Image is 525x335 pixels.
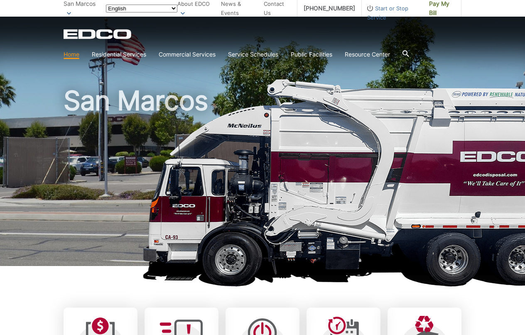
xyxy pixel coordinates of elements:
a: Service Schedules [228,50,278,59]
a: EDCD logo. Return to the homepage. [64,29,132,39]
a: Public Facilities [291,50,332,59]
a: Resource Center [345,50,390,59]
a: Residential Services [92,50,146,59]
a: Home [64,50,79,59]
select: Select a language [106,5,177,12]
h1: San Marcos [64,87,461,270]
a: Commercial Services [159,50,216,59]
